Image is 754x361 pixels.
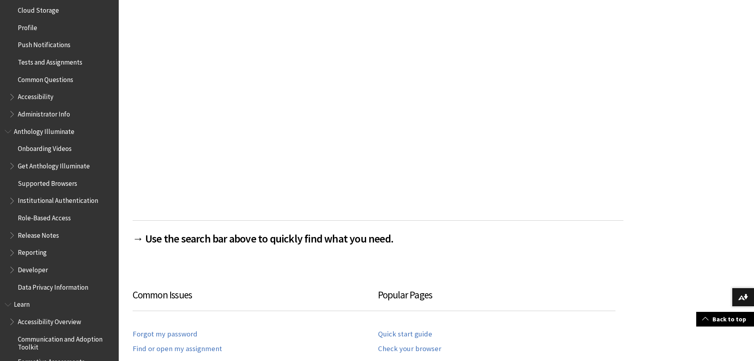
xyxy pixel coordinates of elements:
a: Forgot my password [133,330,198,339]
span: Onboarding Videos [18,142,72,153]
span: Release Notes [18,229,59,239]
span: Administrator Info [18,107,70,118]
span: Supported Browsers [18,177,77,187]
span: Developer [18,263,48,274]
h2: → Use the search bar above to quickly find what you need. [133,220,623,247]
a: Find or open my assignment [133,344,222,353]
a: Quick start guide [378,330,432,339]
span: Reporting [18,246,47,257]
span: Profile [18,21,37,32]
span: Accessibility Overview [18,315,81,326]
span: Role-Based Access [18,211,71,222]
span: Push Notifications [18,38,70,49]
span: Institutional Authentication [18,194,98,205]
span: Tests and Assignments [18,55,82,66]
a: Back to top [696,312,754,327]
a: Check your browser [378,344,441,353]
nav: Book outline for Anthology Illuminate [5,125,114,294]
span: Communication and Adoption Toolkit [18,332,113,351]
span: Accessibility [18,90,53,101]
span: Common Questions [18,73,73,84]
span: Anthology Illuminate [14,125,74,136]
span: Get Anthology Illuminate [18,159,90,170]
h3: Popular Pages [378,288,615,311]
span: Data Privacy Information [18,281,88,291]
span: Learn [14,298,30,309]
span: Cloud Storage [18,4,59,14]
h3: Common Issues [133,288,378,311]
